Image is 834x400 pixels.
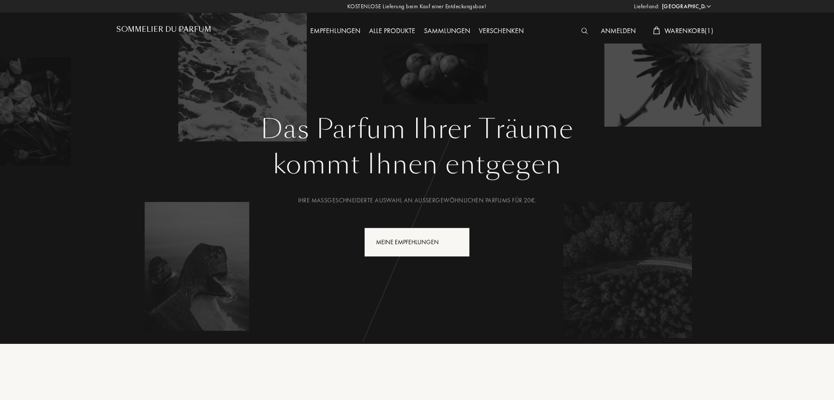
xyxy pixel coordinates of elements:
h1: Das Parfum Ihrer Träume [123,114,711,145]
div: kommt Ihnen entgegen [123,145,711,184]
div: Empfehlungen [306,26,365,37]
img: search_icn_white.svg [581,28,588,34]
a: Empfehlungen [306,26,365,35]
img: cart_white.svg [653,27,660,34]
a: Meine Empfehlungenanimation [358,228,476,257]
div: Sammlungen [420,26,475,37]
a: Sommelier du Parfum [116,25,211,37]
span: Lieferland: [634,2,660,11]
a: Alle Produkte [365,26,420,35]
h1: Sommelier du Parfum [116,25,211,34]
div: Anmelden [597,26,640,37]
div: Verschenken [475,26,528,37]
a: Verschenken [475,26,528,35]
span: Warenkorb ( 1 ) [664,26,713,35]
div: Ihre maßgeschneiderte Auswahl an außergewöhnlichen Parfums für 20€. [123,196,711,205]
a: Sammlungen [420,26,475,35]
div: Meine Empfehlungen [364,228,470,257]
div: animation [448,233,466,250]
div: Alle Produkte [365,26,420,37]
a: Anmelden [597,26,640,35]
